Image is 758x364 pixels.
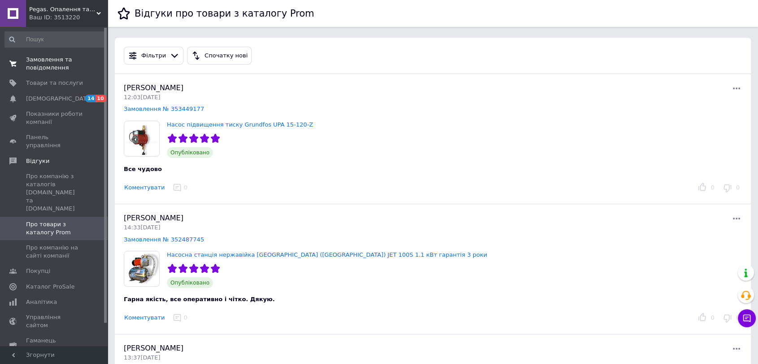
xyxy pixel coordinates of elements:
button: Коментувати [124,183,165,193]
input: Пошук [4,31,105,48]
span: Гаманець компанії [26,337,83,353]
span: 10 [96,95,106,102]
img: Насосна станція нержавійка Akwa Pumps (Grandwater) JET 100S 1.1 кВт гарантія 3 роки [124,251,159,286]
span: Гарна якість, все оперативно і чітко. Дякую. [124,296,275,303]
span: Pegas. Опалення та водопостачання [29,5,96,13]
span: 13:37[DATE] [124,354,160,361]
span: Аналітика [26,298,57,306]
a: Замовлення № 352487745 [124,236,204,243]
span: Про компанію на сайті компанії [26,244,83,260]
span: [PERSON_NAME] [124,214,183,222]
span: Каталог ProSale [26,283,74,291]
button: Чат з покупцем [738,309,756,327]
button: Фільтри [124,47,183,65]
a: Насос підвищення тиску Grundfos UPA 15-120-Z [167,121,313,128]
div: Ваш ID: 3513220 [29,13,108,22]
span: Замовлення та повідомлення [26,56,83,72]
a: Насосна станція нержавійка [GEOGRAPHIC_DATA] ([GEOGRAPHIC_DATA]) JET 100S 1.1 кВт гарантія 3 роки [167,251,487,258]
span: Показники роботи компанії [26,110,83,126]
span: Все чудово [124,166,162,172]
div: Спочатку нові [203,51,249,61]
span: Про товари з каталогу Prom [26,220,83,237]
span: 12:03[DATE] [124,94,160,101]
span: Про компанію з каталогів [DOMAIN_NAME] та [DOMAIN_NAME] [26,172,83,213]
span: Опубліковано [167,147,213,158]
a: Замовлення № 353449177 [124,105,204,112]
span: Відгуки [26,157,49,165]
span: Управління сайтом [26,313,83,329]
h1: Відгуки про товари з каталогу Prom [135,8,314,19]
span: Товари та послуги [26,79,83,87]
span: Панель управління [26,133,83,149]
button: Коментувати [124,313,165,323]
span: [PERSON_NAME] [124,83,183,92]
span: Опубліковано [167,277,213,288]
span: [PERSON_NAME] [124,344,183,352]
img: Насос підвищення тиску Grundfos UPA 15-120-Z [124,121,159,156]
button: Спочатку нові [187,47,252,65]
div: Фільтри [139,51,168,61]
span: Покупці [26,267,50,275]
span: 14 [85,95,96,102]
span: 14:33[DATE] [124,224,160,231]
span: [DEMOGRAPHIC_DATA] [26,95,92,103]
